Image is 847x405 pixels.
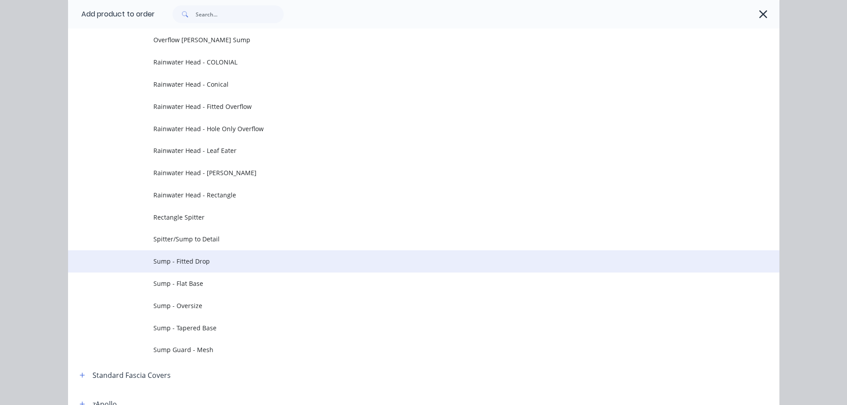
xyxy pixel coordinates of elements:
[153,102,654,111] span: Rainwater Head - Fitted Overflow
[153,57,654,67] span: Rainwater Head - COLONIAL
[153,124,654,133] span: Rainwater Head - Hole Only Overflow
[153,35,654,44] span: Overflow [PERSON_NAME] Sump
[153,190,654,200] span: Rainwater Head - Rectangle
[153,301,654,310] span: Sump - Oversize
[153,345,654,354] span: Sump Guard - Mesh
[153,146,654,155] span: Rainwater Head - Leaf Eater
[153,279,654,288] span: Sump - Flat Base
[153,168,654,177] span: Rainwater Head - [PERSON_NAME]
[153,323,654,333] span: Sump - Tapered Base
[153,80,654,89] span: Rainwater Head - Conical
[153,234,654,244] span: Spitter/Sump to Detail
[196,5,284,23] input: Search...
[153,257,654,266] span: Sump - Fitted Drop
[92,370,171,381] div: Standard Fascia Covers
[153,213,654,222] span: Rectangle Spitter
